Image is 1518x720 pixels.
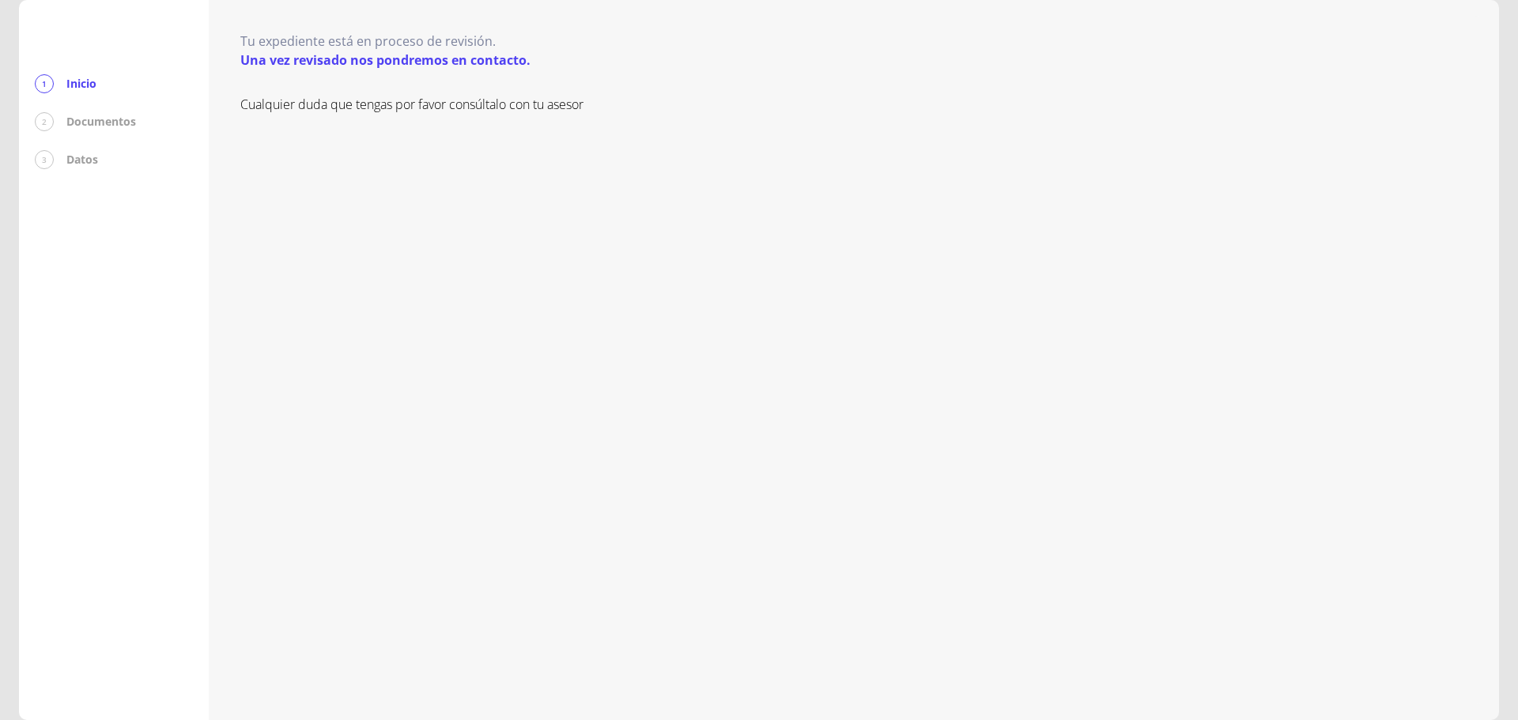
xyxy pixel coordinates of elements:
p: Tu expediente está en proceso de revisión. [240,32,531,51]
p: Cualquier duda que tengas por favor consúltalo con tu asesor [240,95,1467,114]
div: 2 [35,112,54,131]
p: Datos [66,152,98,168]
div: 3 [35,150,54,169]
p: Inicio [66,76,96,92]
p: Una vez revisado nos pondremos en contacto. [240,51,531,70]
p: Documentos [66,114,136,130]
div: 1 [35,74,54,93]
